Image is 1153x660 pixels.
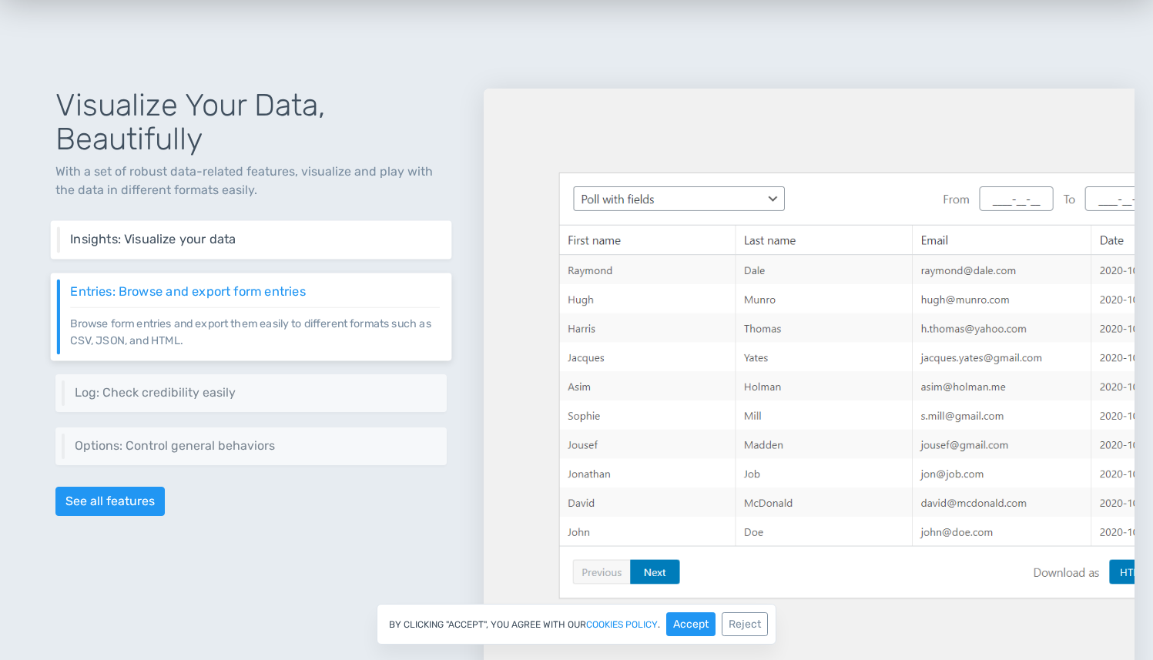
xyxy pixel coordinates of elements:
[75,453,435,454] p: Get control over TotalPoll settings.
[70,285,439,299] h6: Entries: Browse and export form entries
[75,439,435,453] h6: Options: Control general behaviors
[75,386,435,400] h6: Log: Check credibility easily
[55,89,447,156] h1: Visualize Your Data, Beautifully
[666,612,716,636] button: Accept
[70,246,439,247] p: Visualize your poll's data in an elegant way including charts that covers different representatio...
[55,162,447,199] p: With a set of robust data-related features, visualize and play with the data in different formats...
[70,233,439,246] h6: Insights: Visualize your data
[55,487,165,516] a: See all features
[377,604,776,645] div: By clicking "Accept", you agree with our .
[722,612,768,636] button: Reject
[586,620,658,629] a: cookies policy
[70,307,439,348] p: Browse form entries and export them easily to different formats such as CSV, JSON, and HTML.
[75,400,435,400] p: Every vote request is logged with all details, including timestamp, IP, user information, and oth...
